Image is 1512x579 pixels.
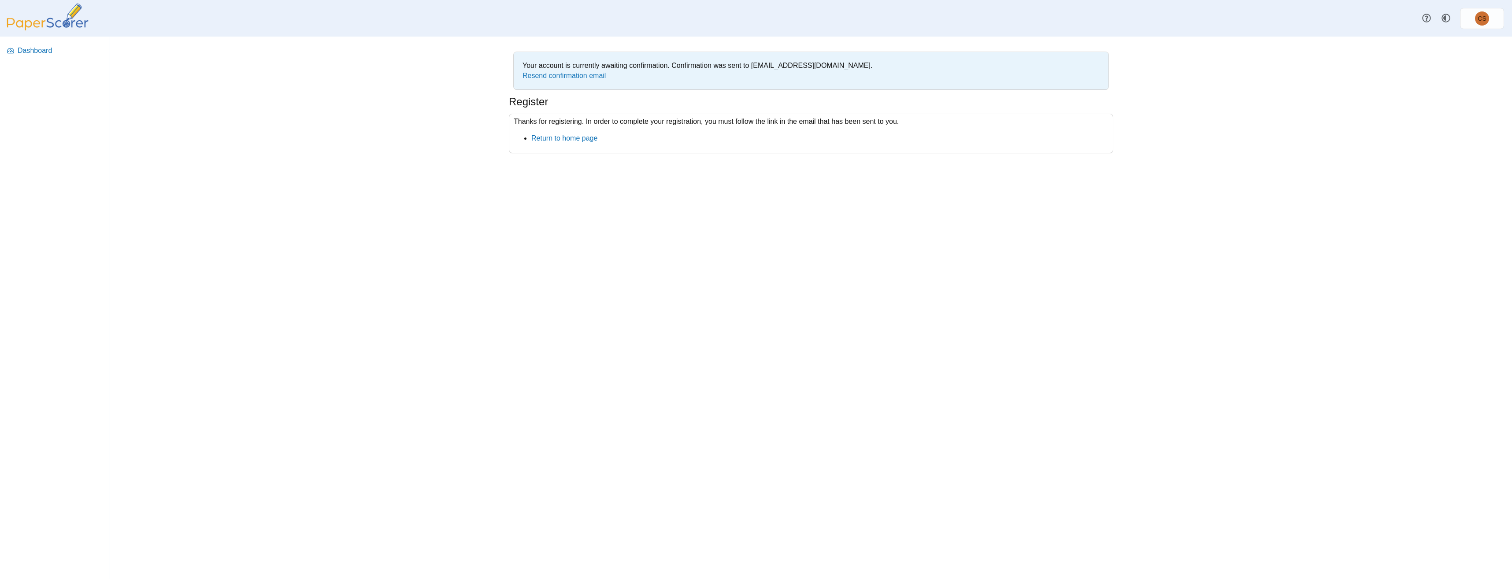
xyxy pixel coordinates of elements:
[18,46,104,56] span: Dashboard
[509,114,1113,154] div: Thanks for registering. In order to complete your registration, you must follow the link in the e...
[4,4,92,30] img: PaperScorer
[4,24,92,32] a: PaperScorer
[531,134,597,142] a: Return to home page
[1460,8,1504,29] a: Christoph Schneider
[509,94,548,109] h1: Register
[518,56,1104,85] div: Your account is currently awaiting confirmation. Confirmation was sent to [EMAIL_ADDRESS][DOMAIN_...
[523,72,606,79] a: Resend confirmation email
[1475,11,1489,26] span: Christoph Schneider
[1478,15,1486,22] span: Christoph Schneider
[4,40,107,61] a: Dashboard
